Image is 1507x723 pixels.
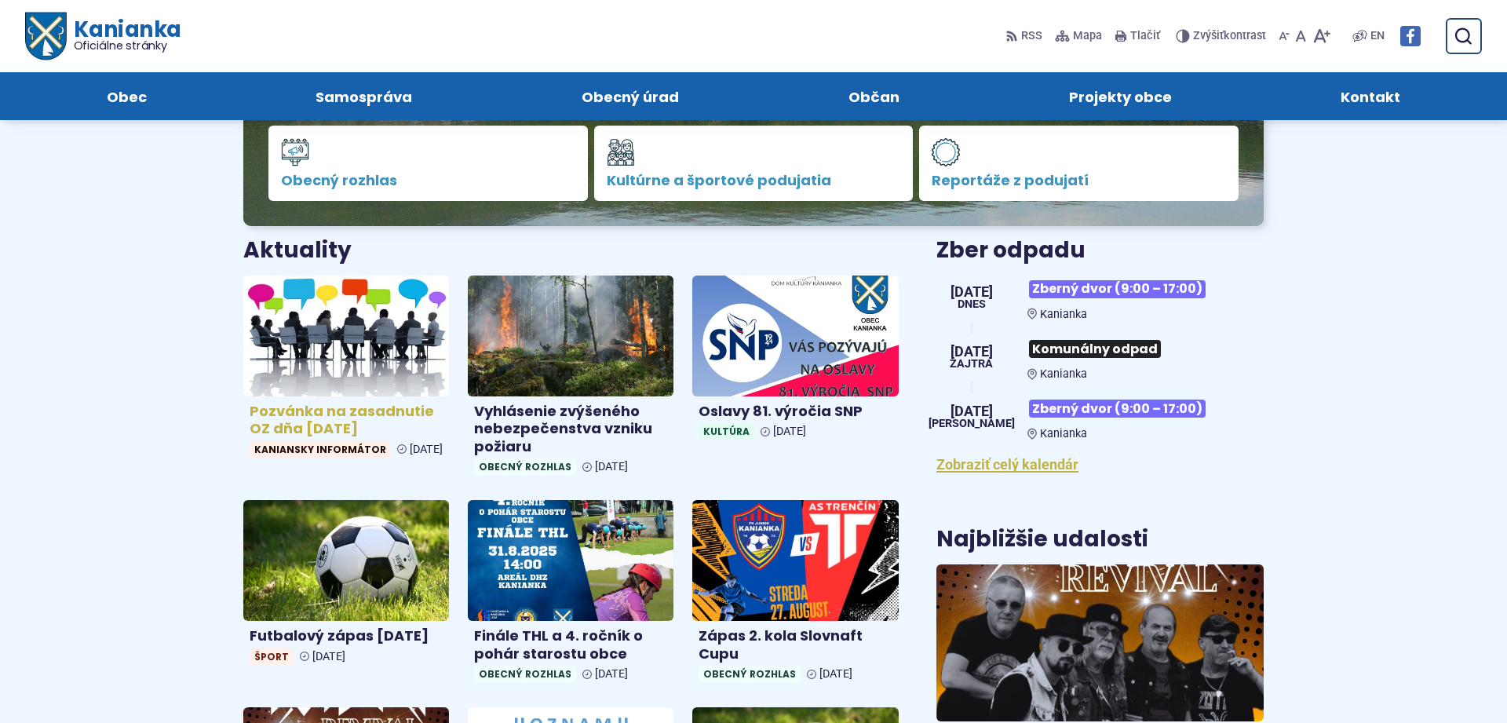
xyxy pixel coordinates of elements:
a: Zberný dvor (9:00 – 17:00) Kanianka [DATE] [PERSON_NAME] [936,393,1264,440]
a: Mapa [1052,20,1105,53]
span: Zberný dvor (9:00 – 17:00) [1029,400,1206,418]
span: Tlačiť [1130,30,1160,43]
h4: Oslavy 81. výročia SNP [699,403,892,421]
span: Obec [107,72,147,120]
a: Finále THL a 4. ročník o pohár starostu obce Obecný rozhlas [DATE] [468,500,673,688]
a: Obec [38,72,216,120]
a: Zberný dvor (9:00 – 17:00) Kanianka [DATE] Dnes [936,274,1264,321]
span: [DATE] [312,650,345,663]
h3: Najbližšie udalosti [936,528,1148,552]
span: Projekty obce [1069,72,1172,120]
span: Obecný rozhlas [474,458,576,475]
a: Komunálny odpad Kanianka [DATE] Zajtra [936,334,1264,381]
span: Kanianka [1040,308,1087,321]
span: Obecný úrad [582,72,679,120]
a: Projekty obce [1000,72,1241,120]
a: Občan [779,72,969,120]
h4: Vyhlásenie zvýšeného nebezpečenstva vzniku požiaru [474,403,667,456]
span: [DATE] [595,460,628,473]
span: Zvýšiť [1193,29,1224,42]
span: kontrast [1193,30,1266,43]
span: Zberný dvor (9:00 – 17:00) [1029,280,1206,298]
a: Samospráva [247,72,482,120]
button: Zväčšiť veľkosť písma [1309,20,1334,53]
a: Obecný úrad [513,72,748,120]
a: Kultúrne a športové podujatia [594,126,914,201]
span: Zajtra [950,359,993,370]
span: [DATE] [819,667,852,681]
span: Oficiálne stránky [74,40,181,51]
a: Futbalový zápas [DATE] Šport [DATE] [243,500,449,670]
a: Zobraziť celý kalendár [936,456,1078,473]
a: Obecný rozhlas [268,126,588,201]
span: RSS [1021,27,1042,46]
a: EN [1367,27,1388,46]
span: Komunálny odpad [1029,340,1161,358]
h3: Zber odpadu [936,239,1264,263]
span: EN [1370,27,1385,46]
span: Obecný rozhlas [474,666,576,682]
a: Logo Kanianka, prejsť na domovskú stránku. [25,13,181,60]
span: Občan [848,72,899,120]
span: [PERSON_NAME] [929,418,1015,429]
span: Obecný rozhlas [281,173,575,188]
span: Kaniansky informátor [250,441,391,458]
span: [DATE] [951,285,993,299]
a: RSS [1005,20,1045,53]
a: Vyhlásenie zvýšeného nebezpečenstva vzniku požiaru Obecný rozhlas [DATE] [468,276,673,481]
a: Reportáže z podujatí [919,126,1239,201]
span: Mapa [1073,27,1102,46]
span: Kontakt [1341,72,1400,120]
img: Prejsť na domovskú stránku [25,13,66,60]
button: Nastaviť pôvodnú veľkosť písma [1293,20,1309,53]
span: [DATE] [929,404,1015,418]
h4: Futbalový zápas [DATE] [250,627,443,645]
button: Zmenšiť veľkosť písma [1275,20,1293,53]
button: Zvýšiťkontrast [1176,20,1269,53]
span: Kanianka [1040,367,1087,381]
img: Prejsť na Facebook stránku [1400,26,1421,46]
h1: Kanianka [66,19,181,52]
h3: Aktuality [243,239,352,263]
span: Samospráva [316,72,412,120]
span: Dnes [951,299,993,310]
span: [DATE] [595,667,628,681]
h4: Pozvánka na zasadnutie OZ dňa [DATE] [250,403,443,438]
span: [DATE] [410,443,443,456]
span: [DATE] [950,345,993,359]
h4: Zápas 2. kola Slovnaft Cupu [699,627,892,663]
h4: Finále THL a 4. ročník o pohár starostu obce [474,627,667,663]
button: Tlačiť [1111,20,1163,53]
span: Kultúrne a športové podujatia [607,173,901,188]
span: Šport [250,648,294,665]
span: [DATE] [773,425,806,438]
span: Kultúra [699,423,754,440]
a: Pozvánka na zasadnutie OZ dňa [DATE] Kaniansky informátor [DATE] [243,276,449,464]
a: Kontakt [1272,72,1469,120]
span: Obecný rozhlas [699,666,801,682]
span: Kanianka [1040,427,1087,440]
a: Zápas 2. kola Slovnaft Cupu Obecný rozhlas [DATE] [692,500,898,688]
a: Oslavy 81. výročia SNP Kultúra [DATE] [692,276,898,446]
span: Reportáže z podujatí [932,173,1226,188]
